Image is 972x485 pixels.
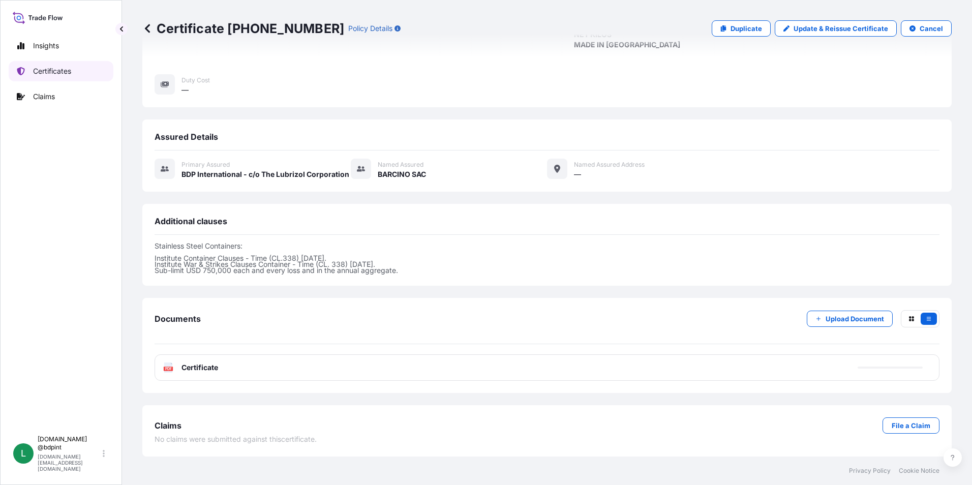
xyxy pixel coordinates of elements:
span: Additional clauses [155,216,227,226]
a: Cookie Notice [899,467,939,475]
span: Certificate [181,362,218,373]
a: Certificates [9,61,113,81]
span: BARCINO SAC [378,169,426,179]
p: Certificate [PHONE_NUMBER] [142,20,344,37]
text: PDF [165,367,172,371]
p: Update & Reissue Certificate [794,23,888,34]
span: Documents [155,314,201,324]
p: Duplicate [731,23,762,34]
a: Duplicate [712,20,771,37]
a: Insights [9,36,113,56]
a: File a Claim [883,417,939,434]
span: No claims were submitted against this certificate . [155,434,317,444]
p: File a Claim [892,420,930,431]
p: Claims [33,92,55,102]
button: Cancel [901,20,952,37]
a: Privacy Policy [849,467,891,475]
a: Update & Reissue Certificate [775,20,897,37]
span: Duty Cost [181,76,210,84]
span: Assured Details [155,132,218,142]
p: [DOMAIN_NAME][EMAIL_ADDRESS][DOMAIN_NAME] [38,453,101,472]
p: Upload Document [826,314,884,324]
button: Upload Document [807,311,893,327]
p: Certificates [33,66,71,76]
span: Primary assured [181,161,230,169]
span: — [574,169,581,179]
span: Named Assured [378,161,423,169]
p: Policy Details [348,23,392,34]
span: BDP International - c/o The Lubrizol Corporation [181,169,349,179]
span: L [21,448,26,459]
span: Claims [155,420,181,431]
a: Claims [9,86,113,107]
p: Stainless Steel Containers: Institute Container Clauses - Time (CL.338) [DATE]. Institute War & S... [155,243,939,274]
p: Insights [33,41,59,51]
span: Named Assured Address [574,161,645,169]
p: Cancel [920,23,943,34]
p: [DOMAIN_NAME] @bdpint [38,435,101,451]
span: — [181,85,189,95]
